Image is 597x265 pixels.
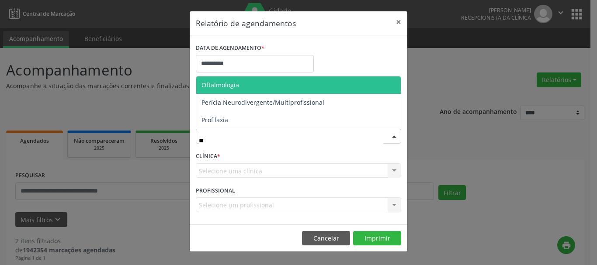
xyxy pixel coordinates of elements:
label: DATA DE AGENDAMENTO [196,41,264,55]
button: Imprimir [353,231,401,246]
h5: Relatório de agendamentos [196,17,296,29]
label: CLÍNICA [196,150,220,163]
button: Cancelar [302,231,350,246]
label: PROFISSIONAL [196,184,235,197]
span: Perícia Neurodivergente/Multiprofissional [201,98,324,107]
span: Oftalmologia [201,81,239,89]
span: Profilaxia [201,116,228,124]
button: Close [390,11,407,33]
